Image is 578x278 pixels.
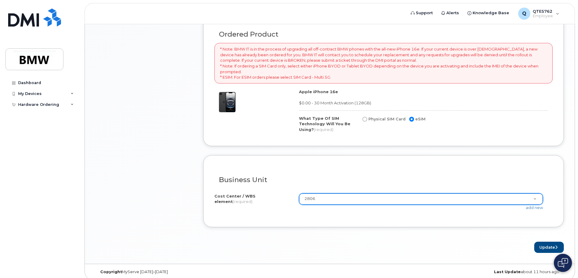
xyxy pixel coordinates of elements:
span: Q [522,10,526,17]
strong: Apple iPhone 16e [299,89,338,94]
span: Employee [533,14,553,18]
span: (required) [233,199,252,204]
span: $0.00 - 30 Month Activation (128GB) [299,100,371,105]
span: Alerts [446,10,459,16]
label: eSIM [408,116,425,123]
a: Knowledge Base [463,7,513,19]
a: Alerts [437,7,463,19]
a: Support [406,7,437,19]
a: add new [526,205,543,210]
button: Update [534,242,564,253]
div: QTE5762 [514,8,564,20]
span: Knowledge Base [473,10,509,16]
span: Support [416,10,433,16]
div: about 11 hours ago [408,270,564,274]
label: Cost Center / WBS element [214,193,294,204]
label: Physical SIM Card [361,116,406,123]
label: What Type Of SIM Technology Will You Be Using? [299,116,356,132]
h3: Business Unit [219,176,548,184]
div: MyServe [DATE]–[DATE] [96,270,252,274]
h3: Ordered Product [219,31,548,38]
a: 2806 [299,194,543,204]
img: Open chat [558,258,568,268]
strong: Last Update [494,270,521,274]
input: Physical SIM Card [362,117,367,122]
input: eSIM [409,117,414,122]
p: * Note: BMW IT is in the process of upgrading all off-contract BMW phones with the all-new iPhone... [220,46,547,80]
span: QTE5762 [533,9,553,14]
span: 2806 [301,196,315,201]
strong: Copyright [100,270,122,274]
img: iphone16e.png [214,92,236,112]
span: (required) [314,127,333,132]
